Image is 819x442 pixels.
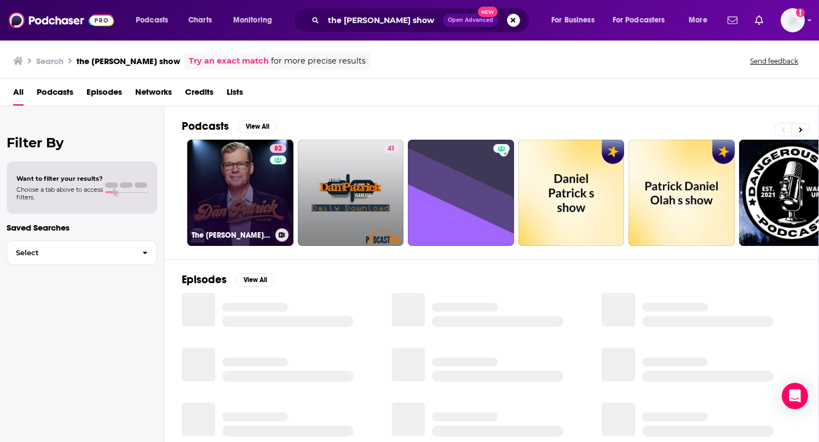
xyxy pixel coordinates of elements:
span: More [689,13,707,28]
span: Want to filter your results? [16,175,103,182]
span: Monitoring [233,13,272,28]
h3: the [PERSON_NAME] show [77,56,180,66]
div: Search podcasts, credits, & more... [304,8,540,33]
span: For Business [551,13,595,28]
input: Search podcasts, credits, & more... [324,12,443,29]
span: For Podcasters [613,13,665,28]
h2: Episodes [182,273,227,286]
h3: The [PERSON_NAME] Show [192,231,271,240]
a: PodcastsView All [182,119,277,133]
span: Charts [188,13,212,28]
svg: Add a profile image [796,8,805,17]
h2: Podcasts [182,119,229,133]
a: Networks [135,83,172,106]
button: open menu [544,12,608,29]
a: 82The [PERSON_NAME] Show [187,140,293,246]
a: Show notifications dropdown [723,11,742,30]
a: Episodes [86,83,122,106]
a: 41 [298,140,404,246]
a: 41 [383,144,399,153]
span: Select [7,249,134,256]
h2: Filter By [7,135,157,151]
a: Show notifications dropdown [751,11,768,30]
button: Select [7,240,157,265]
button: open menu [128,12,182,29]
span: Choose a tab above to access filters. [16,186,103,201]
button: Show profile menu [781,8,805,32]
button: Open AdvancedNew [443,14,498,27]
span: for more precise results [271,55,366,67]
a: Credits [185,83,214,106]
span: 82 [274,143,282,154]
a: Podcasts [37,83,73,106]
span: New [478,7,498,17]
a: 82 [270,144,286,153]
a: Try an exact match [189,55,269,67]
a: EpisodesView All [182,273,275,286]
img: User Profile [781,8,805,32]
button: open menu [226,12,286,29]
span: Logged in as alignPR [781,8,805,32]
a: Charts [181,12,218,29]
button: View All [235,273,275,286]
button: Send feedback [747,56,801,66]
div: Open Intercom Messenger [782,383,808,409]
button: open menu [681,12,721,29]
img: Podchaser - Follow, Share and Rate Podcasts [9,10,114,31]
span: Podcasts [136,13,168,28]
button: View All [238,120,277,133]
h3: Search [36,56,64,66]
span: Open Advanced [448,18,493,23]
p: Saved Searches [7,222,157,233]
a: Lists [227,83,243,106]
button: open menu [605,12,681,29]
a: All [13,83,24,106]
span: 41 [388,143,395,154]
